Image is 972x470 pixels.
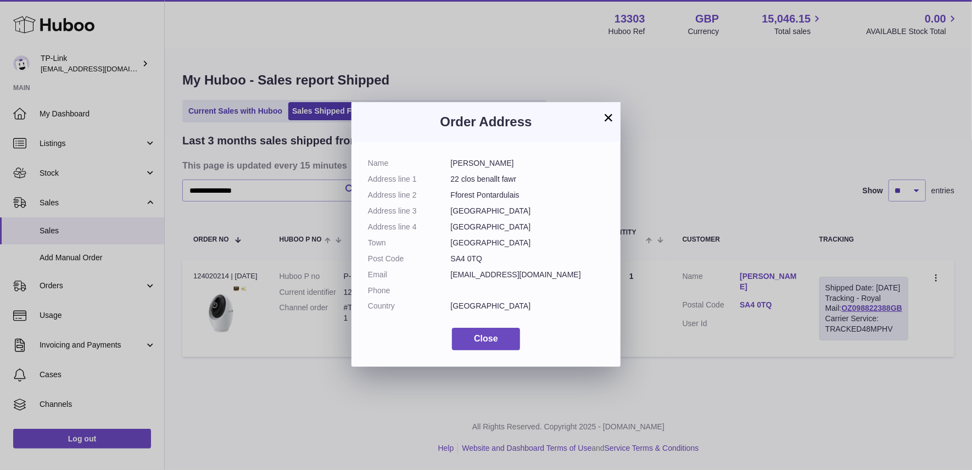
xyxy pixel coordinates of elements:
[368,301,451,311] dt: Country
[368,190,451,200] dt: Address line 2
[451,206,605,216] dd: [GEOGRAPHIC_DATA]
[368,222,451,232] dt: Address line 4
[451,301,605,311] dd: [GEOGRAPHIC_DATA]
[368,158,451,169] dt: Name
[451,238,605,248] dd: [GEOGRAPHIC_DATA]
[368,113,604,131] h3: Order Address
[368,174,451,184] dt: Address line 1
[451,190,605,200] dd: Fforest Pontardulais
[368,286,451,296] dt: Phone
[368,206,451,216] dt: Address line 3
[451,270,605,280] dd: [EMAIL_ADDRESS][DOMAIN_NAME]
[474,334,498,343] span: Close
[451,222,605,232] dd: [GEOGRAPHIC_DATA]
[451,254,605,264] dd: SA4 0TQ
[452,328,520,350] button: Close
[451,158,605,169] dd: [PERSON_NAME]
[602,111,615,124] button: ×
[368,238,451,248] dt: Town
[451,174,605,184] dd: 22 clos benallt fawr
[368,270,451,280] dt: Email
[368,254,451,264] dt: Post Code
